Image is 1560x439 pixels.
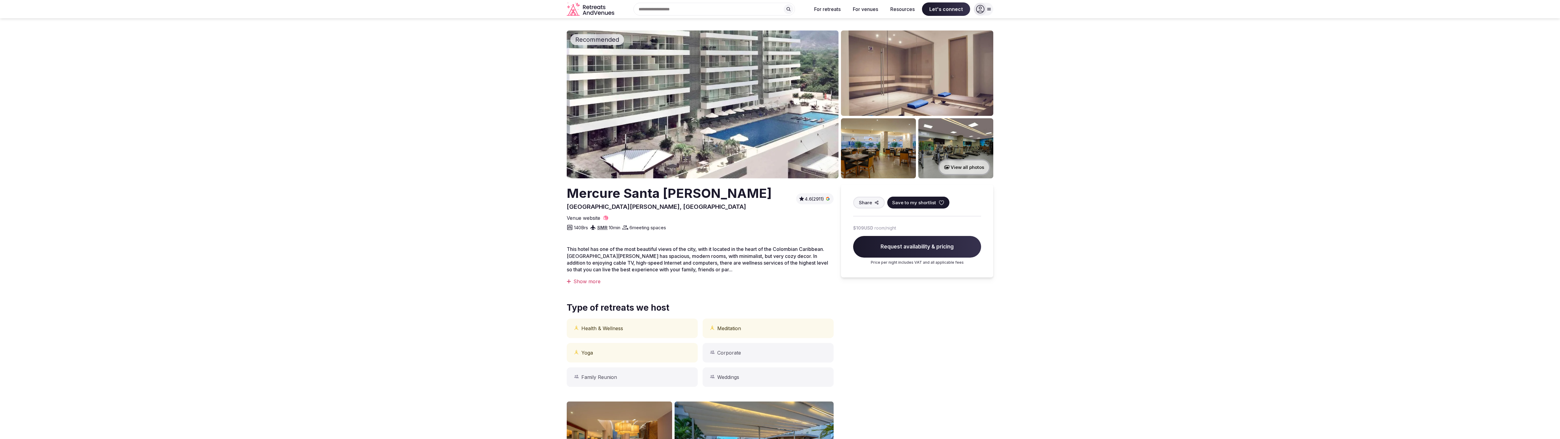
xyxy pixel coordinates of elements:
[629,224,666,231] span: 6 meeting spaces
[567,278,834,285] div: Show more
[853,236,981,258] span: Request availability & pricing
[859,199,872,206] span: Share
[892,199,936,206] span: Save to my shortlist
[938,159,990,175] button: View all photos
[853,197,885,209] button: Share
[597,225,608,230] a: SMR
[567,215,609,221] a: Venue website
[853,225,873,231] span: $109 USD
[567,2,615,16] svg: Retreats and Venues company logo
[885,2,920,16] button: Resources
[567,215,600,221] span: Venue website
[841,118,916,178] img: Venue gallery photo
[887,197,949,209] button: Save to my shortlist
[567,203,746,210] span: [GEOGRAPHIC_DATA][PERSON_NAME], [GEOGRAPHIC_DATA]
[874,225,896,231] span: room/night
[567,2,615,16] a: Visit the homepage
[841,30,993,116] img: Venue gallery photo
[922,2,970,16] span: Let's connect
[809,2,846,16] button: For retreats
[567,246,828,273] span: This hotel has one of the most beautiful views of the city, with it located in the heart of the C...
[853,260,981,265] p: Price per night includes VAT and all applicable fees
[567,184,772,202] h2: Mercure Santa [PERSON_NAME]
[570,34,624,45] div: Recommended
[609,224,620,231] span: 10 min
[574,224,588,231] span: 140 Brs
[567,30,838,178] img: Venue cover photo
[573,35,622,44] span: Recommended
[567,302,669,314] span: Type of retreats we host
[799,196,831,202] button: 4.6(2911)
[805,196,824,202] span: 4.6 (2911)
[918,118,993,178] img: Venue gallery photo
[848,2,883,16] button: For venues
